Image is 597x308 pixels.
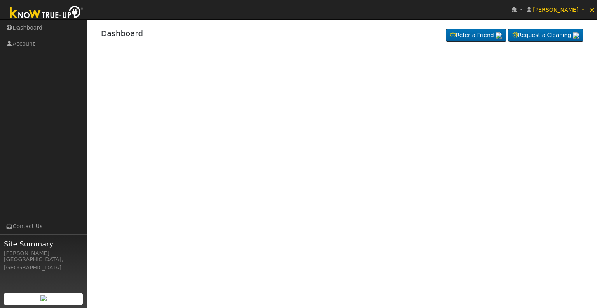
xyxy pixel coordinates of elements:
span: [PERSON_NAME] [533,7,578,13]
a: Dashboard [101,29,143,38]
a: Request a Cleaning [508,29,583,42]
span: Site Summary [4,239,83,249]
div: [PERSON_NAME] [4,249,83,257]
img: Know True-Up [6,4,87,22]
a: Refer a Friend [446,29,506,42]
span: × [588,5,595,14]
img: retrieve [40,295,47,301]
div: [GEOGRAPHIC_DATA], [GEOGRAPHIC_DATA] [4,255,83,272]
img: retrieve [496,32,502,39]
img: retrieve [573,32,579,39]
